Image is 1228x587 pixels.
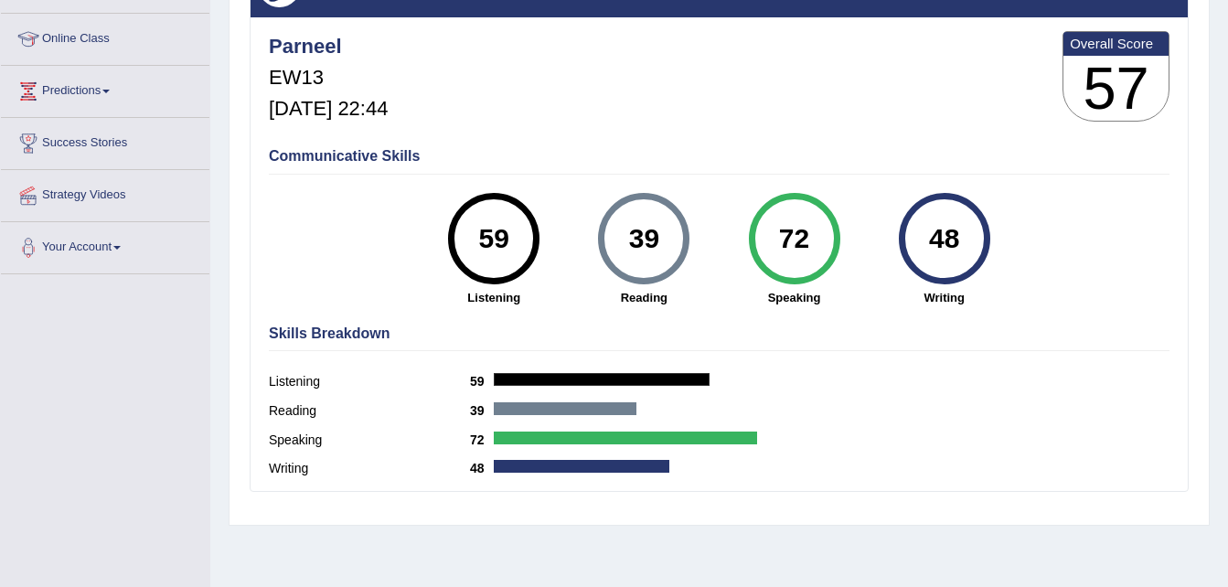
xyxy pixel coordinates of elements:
[461,200,528,277] div: 59
[269,431,470,450] label: Speaking
[578,289,710,306] strong: Reading
[1,222,209,268] a: Your Account
[1,170,209,216] a: Strategy Videos
[911,200,977,277] div: 48
[1,14,209,59] a: Online Class
[1,66,209,112] a: Predictions
[470,461,494,475] b: 48
[470,403,494,418] b: 39
[879,289,1010,306] strong: Writing
[269,36,388,58] h4: Parneel
[269,459,470,478] label: Writing
[1070,36,1162,51] b: Overall Score
[728,289,860,306] strong: Speaking
[1063,56,1169,122] h3: 57
[269,148,1169,165] h4: Communicative Skills
[269,372,470,391] label: Listening
[611,200,678,277] div: 39
[1,118,209,164] a: Success Stories
[470,432,494,447] b: 72
[428,289,560,306] strong: Listening
[269,326,1169,342] h4: Skills Breakdown
[269,67,388,89] h5: EW13
[761,200,828,277] div: 72
[269,401,470,421] label: Reading
[269,98,388,120] h5: [DATE] 22:44
[470,374,494,389] b: 59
